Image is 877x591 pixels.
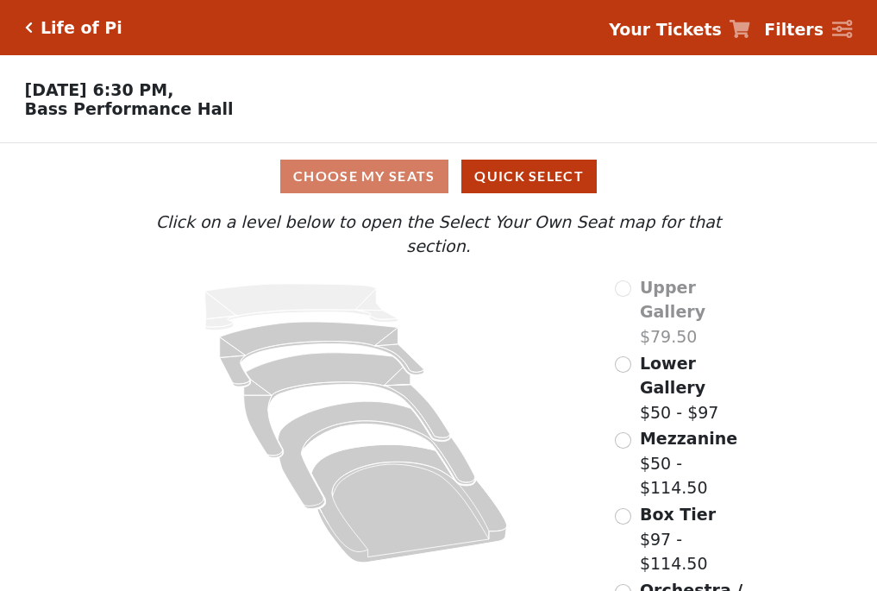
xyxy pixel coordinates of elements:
[640,351,755,425] label: $50 - $97
[205,284,398,330] path: Upper Gallery - Seats Available: 0
[640,354,705,398] span: Lower Gallery
[640,275,755,349] label: $79.50
[640,426,755,500] label: $50 - $114.50
[609,17,750,42] a: Your Tickets
[764,20,824,39] strong: Filters
[640,429,737,448] span: Mezzanine
[640,505,716,524] span: Box Tier
[609,20,722,39] strong: Your Tickets
[640,502,755,576] label: $97 - $114.50
[764,17,852,42] a: Filters
[220,322,424,387] path: Lower Gallery - Seats Available: 108
[640,278,705,322] span: Upper Gallery
[312,444,508,563] path: Orchestra / Parterre Circle - Seats Available: 22
[25,22,33,34] a: Click here to go back to filters
[461,160,597,193] button: Quick Select
[122,210,755,259] p: Click on a level below to open the Select Your Own Seat map for that section.
[41,18,122,38] h5: Life of Pi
